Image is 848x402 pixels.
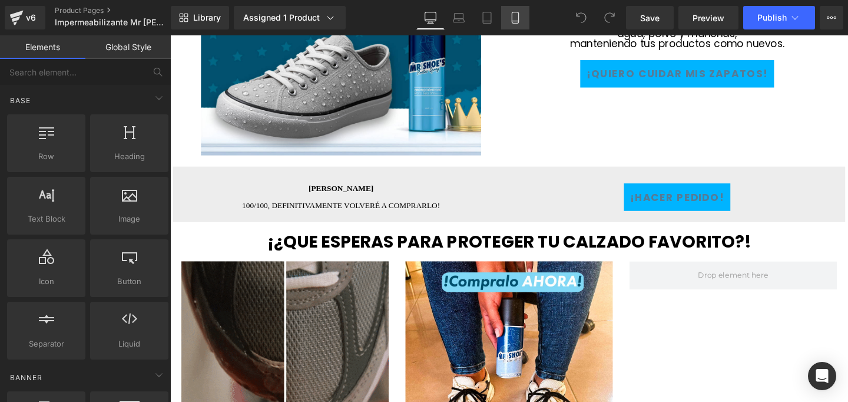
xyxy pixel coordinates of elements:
span: Save [640,12,660,24]
p: ¡¿QUE ESPERAS PARA PROTEGER TU CALZADO FAVORITO?! [12,208,701,226]
a: Laptop [445,6,473,29]
button: More [820,6,843,29]
span: Impermeabilizante Mr [PERSON_NAME] [55,18,168,27]
span: 100/100, definitivamente volveré a comprarlo! [75,174,283,183]
a: Mobile [501,6,529,29]
span: Row [11,150,82,163]
button: Publish [743,6,815,29]
a: ¡HACER PEDIDO! [477,156,589,184]
button: Redo [598,6,621,29]
span: Button [94,275,165,288]
span: Text Block [11,213,82,225]
button: Undo [569,6,593,29]
span: ¡HACER PEDIDO! [483,162,582,178]
div: Assigned 1 Product [243,12,336,24]
a: New Library [171,6,229,29]
a: Preview [678,6,738,29]
span: Image [94,213,165,225]
span: Heading [94,150,165,163]
div: v6 [24,10,38,25]
a: Tablet [473,6,501,29]
span: Publish [757,13,787,22]
p: manteniendo tus productos como nuevos. [365,4,701,14]
font: [PERSON_NAME] [145,156,214,165]
span: Base [9,95,32,106]
a: Desktop [416,6,445,29]
a: Global Style [85,35,171,59]
span: Banner [9,372,44,383]
a: v6 [5,6,45,29]
span: Icon [11,275,82,288]
span: Preview [693,12,724,24]
span: ¡QUIERO CUIDAR MIS ZAPATOS! [438,32,628,48]
span: Separator [11,338,82,350]
a: ¡QUIERO CUIDAR MIS ZAPATOS! [431,26,635,55]
span: Library [193,12,221,23]
div: Open Intercom Messenger [808,362,836,390]
a: Product Pages [55,6,190,15]
span: Liquid [94,338,165,350]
